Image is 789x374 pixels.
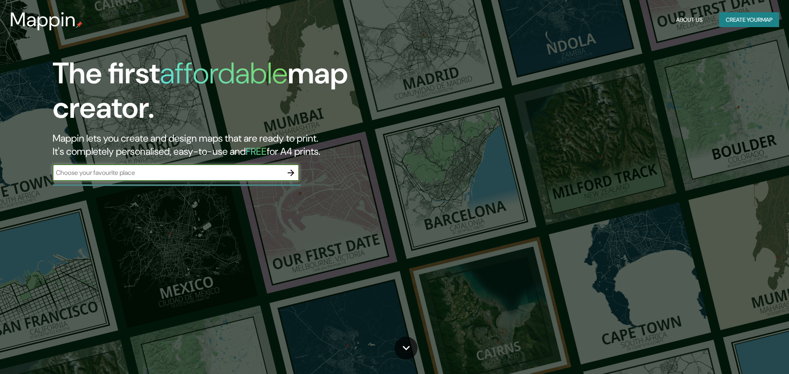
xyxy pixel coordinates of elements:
img: mappin-pin [76,21,83,28]
h5: FREE [246,145,267,158]
h1: The first map creator. [53,56,447,132]
h1: affordable [160,54,288,92]
button: Create yourmap [719,12,779,28]
button: About Us [673,12,706,28]
h3: Mappin [10,8,76,31]
h2: Mappin lets you create and design maps that are ready to print. It's completely personalised, eas... [53,132,447,158]
input: Choose your favourite place [53,168,283,177]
